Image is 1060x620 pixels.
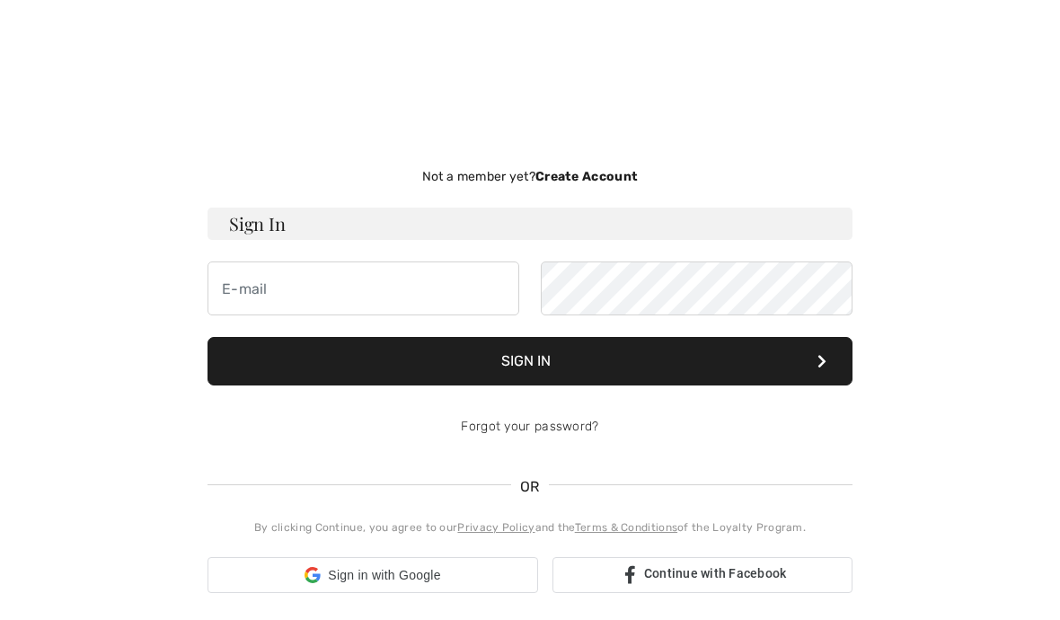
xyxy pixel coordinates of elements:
button: Sign In [208,337,852,385]
a: Terms & Conditions [575,521,677,534]
a: Privacy Policy [457,521,534,534]
span: Sign in with Google [328,566,440,585]
h3: Sign In [208,208,852,240]
div: Sign in with Google [208,557,538,593]
span: OR [511,476,549,498]
input: E-mail [208,261,519,315]
strong: Create Account [535,169,638,184]
span: Continue with Facebook [644,566,787,580]
div: Not a member yet? [208,167,852,186]
a: Forgot your password? [461,419,598,434]
div: By clicking Continue, you agree to our and the of the Loyalty Program. [208,519,852,536]
a: Continue with Facebook [552,557,852,593]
